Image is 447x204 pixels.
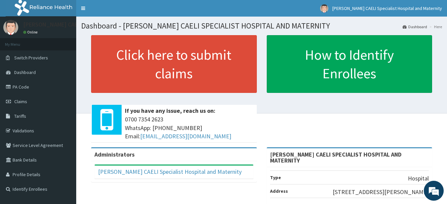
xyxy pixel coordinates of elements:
li: Here [428,24,442,30]
b: Administrators [94,151,135,158]
img: User Image [320,4,328,13]
b: Address [270,188,288,194]
a: Dashboard [403,24,427,30]
a: [PERSON_NAME] CAELI Specialist Hospital and Maternity [98,168,242,175]
span: Tariffs [14,113,26,119]
span: Claims [14,99,27,104]
span: Switch Providers [14,55,48,61]
p: Hospital [408,174,429,183]
a: How to Identify Enrollees [267,35,432,93]
a: Online [23,30,39,34]
span: Dashboard [14,69,36,75]
p: [PERSON_NAME] CAELI Specialist Hospital and Maternity [23,22,170,28]
a: Click here to submit claims [91,35,257,93]
span: 0700 7354 2623 WhatsApp: [PHONE_NUMBER] Email: [125,115,253,141]
p: [STREET_ADDRESS][PERSON_NAME] [333,188,429,196]
h1: Dashboard - [PERSON_NAME] CAELI SPECIALIST HOSPITAL AND MATERNITY [81,22,442,30]
b: Type [270,174,281,180]
img: User Image [3,20,18,35]
strong: [PERSON_NAME] CAELI SPECIALIST HOSPITAL AND MATERNITY [270,151,402,164]
span: [PERSON_NAME] CAELI Specialist Hospital and Maternity [332,5,442,11]
b: If you have any issue, reach us on: [125,107,215,114]
a: [EMAIL_ADDRESS][DOMAIN_NAME] [140,132,231,140]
